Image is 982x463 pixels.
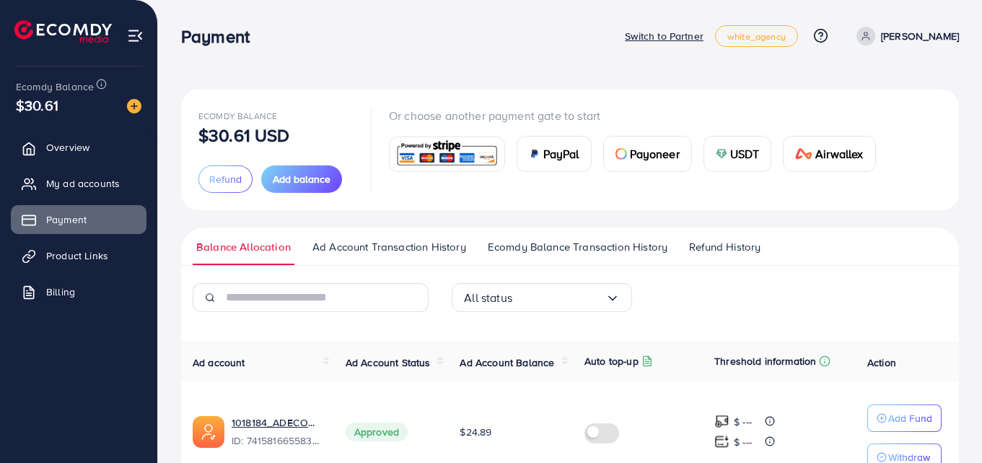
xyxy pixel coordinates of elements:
[815,145,863,163] span: Airwallex
[625,27,703,45] p: Switch to Partner
[603,136,692,172] a: cardPayoneer
[888,410,932,427] p: Add Fund
[867,355,896,370] span: Action
[716,148,727,160] img: card
[261,165,342,193] button: Add balance
[181,26,261,47] h3: Payment
[615,148,627,160] img: card
[881,27,959,45] p: [PERSON_NAME]
[127,99,141,113] img: image
[529,148,540,160] img: card
[11,205,146,234] a: Payment
[16,95,58,116] span: $30.61
[193,355,245,370] span: Ad account
[11,169,146,198] a: My ad accounts
[394,139,500,170] img: card
[312,239,466,255] span: Ad Account Transaction History
[543,145,579,163] span: PayPal
[734,413,752,430] p: $ ---
[46,212,87,227] span: Payment
[795,148,812,160] img: card
[232,415,323,430] a: 1018184_ADECOM_1726629369576
[584,352,639,370] p: Auto top-up
[734,433,752,451] p: $ ---
[232,433,323,448] span: ID: 7415816655839723537
[867,404,942,432] button: Add Fund
[232,415,323,449] div: <span class='underline'>1018184_ADECOM_1726629369576</span></br>7415816655839723537
[517,136,592,172] a: cardPayPal
[198,110,277,122] span: Ecomdy Balance
[464,287,512,309] span: All status
[714,352,816,370] p: Threshold information
[488,239,667,255] span: Ecomdy Balance Transaction History
[389,107,887,124] p: Or choose another payment gate to start
[11,241,146,270] a: Product Links
[273,172,330,186] span: Add balance
[783,136,875,172] a: cardAirwallex
[198,165,253,193] button: Refund
[11,133,146,162] a: Overview
[46,248,108,263] span: Product Links
[46,285,75,299] span: Billing
[727,32,786,41] span: white_agency
[209,172,242,186] span: Refund
[14,20,112,43] img: logo
[198,126,290,144] p: $30.61 USD
[16,79,94,94] span: Ecomdy Balance
[460,425,491,439] span: $24.89
[452,283,632,312] div: Search for option
[46,140,89,155] span: Overview
[389,137,505,172] a: card
[921,398,971,452] iframe: Chat
[196,239,291,255] span: Balance Allocation
[703,136,772,172] a: cardUSDT
[46,176,120,191] span: My ad accounts
[193,416,224,448] img: ic-ads-acc.e4c84228.svg
[715,25,798,47] a: white_agency
[630,145,680,163] span: Payoneer
[851,27,959,46] a: [PERSON_NAME]
[346,355,431,370] span: Ad Account Status
[512,287,605,309] input: Search for option
[689,239,760,255] span: Refund History
[11,277,146,306] a: Billing
[714,434,729,449] img: top-up amount
[730,145,760,163] span: USDT
[714,414,729,429] img: top-up amount
[127,27,144,44] img: menu
[460,355,554,370] span: Ad Account Balance
[346,423,408,441] span: Approved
